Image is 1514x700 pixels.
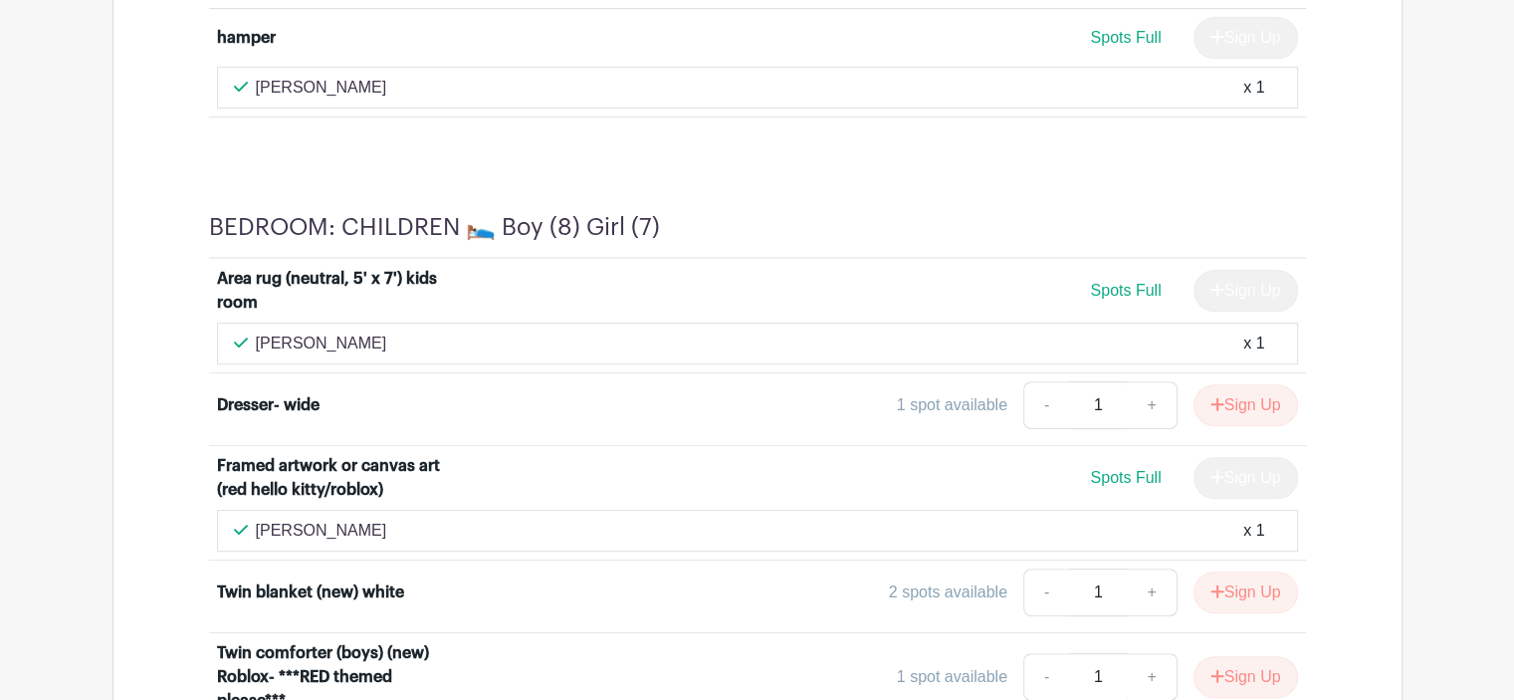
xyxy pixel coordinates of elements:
[217,393,320,417] div: Dresser- wide
[217,581,404,604] div: Twin blanket (new) white
[209,213,660,242] h4: BEDROOM: CHILDREN 🛌 Boy (8) Girl (7)
[1023,569,1069,616] a: -
[1193,384,1298,426] button: Sign Up
[1127,569,1177,616] a: +
[1090,29,1161,46] span: Spots Full
[1193,572,1298,613] button: Sign Up
[256,76,387,100] p: [PERSON_NAME]
[1243,332,1264,355] div: x 1
[217,454,464,502] div: Framed artwork or canvas art (red hello kitty/roblox)
[1243,519,1264,543] div: x 1
[897,665,1007,689] div: 1 spot available
[897,393,1007,417] div: 1 spot available
[1090,282,1161,299] span: Spots Full
[1243,76,1264,100] div: x 1
[217,26,276,50] div: hamper
[1127,381,1177,429] a: +
[217,267,464,315] div: Area rug (neutral, 5' x 7') kids room
[1023,381,1069,429] a: -
[256,332,387,355] p: [PERSON_NAME]
[1090,469,1161,486] span: Spots Full
[889,581,1007,604] div: 2 spots available
[256,519,387,543] p: [PERSON_NAME]
[1193,656,1298,698] button: Sign Up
